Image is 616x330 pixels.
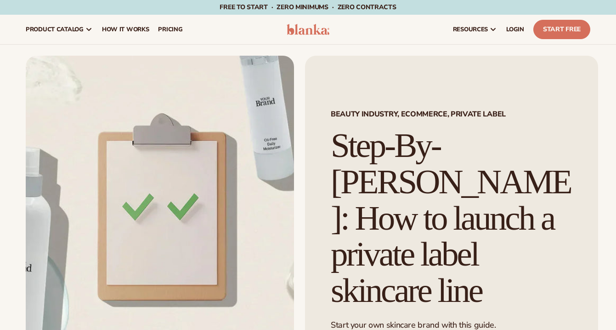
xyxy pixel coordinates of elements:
[26,26,84,33] span: product catalog
[331,110,572,118] span: Beauty Industry, Ecommerce, Private Label
[502,15,529,44] a: LOGIN
[102,26,149,33] span: How It Works
[97,15,154,44] a: How It Works
[453,26,488,33] span: resources
[448,15,502,44] a: resources
[153,15,187,44] a: pricing
[506,26,524,33] span: LOGIN
[287,24,330,35] img: logo
[533,20,590,39] a: Start Free
[21,15,97,44] a: product catalog
[158,26,182,33] span: pricing
[220,3,396,12] span: Free to start · ZERO minimums · ZERO contracts
[331,127,572,309] h1: Step-By-[PERSON_NAME]: How to launch a private label skincare line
